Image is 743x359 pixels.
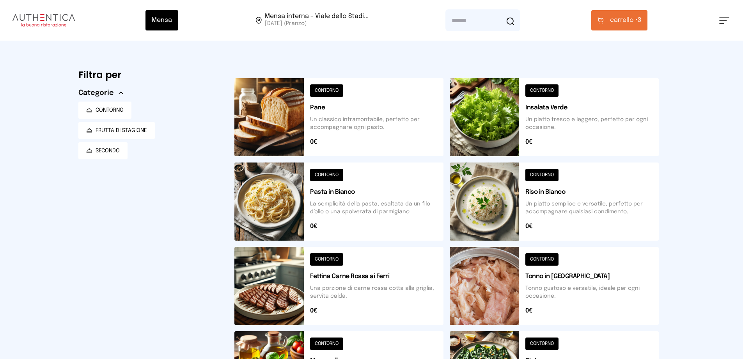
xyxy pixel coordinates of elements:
[96,106,124,114] span: CONTORNO
[96,127,147,134] span: FRUTTA DI STAGIONE
[591,10,647,30] button: carrello •3
[78,142,128,159] button: SECONDO
[78,69,222,81] h6: Filtra per
[145,10,178,30] button: Mensa
[78,102,131,119] button: CONTORNO
[78,88,123,98] button: Categorie
[265,20,369,27] span: [DATE] (Pranzo)
[12,14,75,27] img: logo.8f33a47.png
[96,147,120,155] span: SECONDO
[78,122,155,139] button: FRUTTA DI STAGIONE
[78,88,114,98] span: Categorie
[610,16,638,25] span: carrello •
[265,13,369,27] span: Viale dello Stadio, 77, 05100 Terni TR, Italia
[610,16,641,25] span: 3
